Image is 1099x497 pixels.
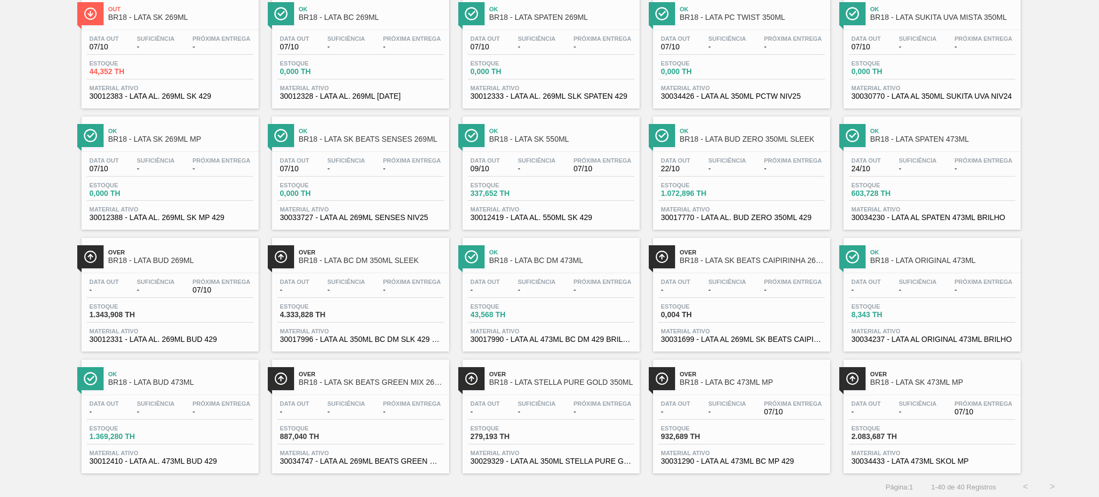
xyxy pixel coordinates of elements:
span: Data out [471,400,500,407]
span: Over [680,371,825,377]
span: Suficiência [708,35,746,42]
span: 07/10 [764,408,822,416]
a: ÍconeOkBR18 - LATA ORIGINAL 473MLData out-Suficiência-Próxima Entrega-Estoque8,343 THMaterial ati... [836,230,1026,352]
span: Ok [680,6,825,12]
span: - [955,165,1013,173]
span: Próxima Entrega [193,279,251,285]
span: - [327,408,365,416]
span: - [327,43,365,51]
span: Estoque [280,303,355,310]
span: Suficiência [708,157,746,164]
img: Ícone [465,7,478,20]
span: Data out [90,157,119,164]
span: Próxima Entrega [955,400,1013,407]
span: - [137,286,174,294]
span: 24/10 [852,165,881,173]
span: - [852,408,881,416]
span: Estoque [661,425,736,432]
span: 932,689 TH [661,433,736,441]
span: Suficiência [137,279,174,285]
span: 0,000 TH [90,189,165,198]
a: ÍconeOverBR18 - LATA SK 473ML MPData out-Suficiência-Próxima Entrega07/10Estoque2.083,687 THMater... [836,352,1026,473]
span: 887,040 TH [280,433,355,441]
span: Data out [661,35,691,42]
span: Estoque [90,425,165,432]
span: 30034433 - LATA 473ML SKOL MP [852,457,1013,465]
span: BR18 - LATA SK 269ML MP [108,135,253,143]
span: Material ativo [90,85,251,91]
span: 30031699 - LATA AL 269ML SK BEATS CAIPI IN211 [661,335,822,343]
span: - [90,286,119,294]
span: 30034426 - LATA AL 350ML PCTW NIV25 [661,92,822,100]
span: Próxima Entrega [764,400,822,407]
span: 07/10 [193,286,251,294]
span: 07/10 [90,43,119,51]
span: - [471,408,500,416]
span: BR18 - LATA SK BEATS GREEN MIX 269ML [299,378,444,386]
span: Estoque [280,182,355,188]
span: Material ativo [852,450,1013,456]
span: 44,352 TH [90,68,165,76]
span: Material ativo [280,328,441,334]
span: Suficiência [899,400,936,407]
a: ÍconeOverBR18 - LATA BC DM 350ML SLEEKData out-Suficiência-Próxima Entrega-Estoque4.333,828 THMat... [264,230,455,352]
span: 30012333 - LATA AL. 269ML SLK SPATEN 429 [471,92,632,100]
img: Ícone [84,129,97,142]
span: Próxima Entrega [383,157,441,164]
span: Data out [90,35,119,42]
span: - [137,408,174,416]
span: Estoque [471,303,546,310]
span: Estoque [852,425,927,432]
a: ÍconeOverBR18 - LATA SK BEATS GREEN MIX 269MLData out-Suficiência-Próxima Entrega-Estoque887,040 ... [264,352,455,473]
span: Data out [852,35,881,42]
span: 30034230 - LATA AL SPATEN 473ML BRILHO [852,214,1013,222]
span: - [280,286,310,294]
span: Material ativo [661,85,822,91]
span: 30012331 - LATA AL. 269ML BUD 429 [90,335,251,343]
span: Próxima Entrega [574,279,632,285]
span: 603,728 TH [852,189,927,198]
span: Ok [108,371,253,377]
span: 30034747 - LATA AL 269ML BEATS GREEN MIX [280,457,441,465]
span: Over [299,371,444,377]
span: Estoque [661,182,736,188]
span: - [955,43,1013,51]
span: 30017996 - LATA AL 350ML BC DM SLK 429 BRILHO [280,335,441,343]
span: Suficiência [137,35,174,42]
span: Material ativo [471,85,632,91]
span: Ok [489,128,634,134]
span: Ok [489,249,634,255]
span: Suficiência [518,400,555,407]
span: Estoque [471,182,546,188]
a: ÍconeOverBR18 - LATA STELLA PURE GOLD 350MLData out-Suficiência-Próxima Entrega-Estoque279,193 TH... [455,352,645,473]
span: - [193,408,251,416]
span: BR18 - LATA PC TWIST 350ML [680,13,825,21]
span: 07/10 [280,165,310,173]
span: Data out [90,279,119,285]
span: Próxima Entrega [764,35,822,42]
a: ÍconeOverBR18 - LATA BC 473ML MPData out-Suficiência-Próxima Entrega07/10Estoque932,689 THMateria... [645,352,836,473]
span: Estoque [661,60,736,67]
span: Próxima Entrega [383,279,441,285]
span: Suficiência [137,157,174,164]
span: Suficiência [518,279,555,285]
a: ÍconeOkBR18 - LATA BC DM 473MLData out-Suficiência-Próxima Entrega-Estoque43,568 THMaterial ativo... [455,230,645,352]
span: 30012328 - LATA AL. 269ML BC 429 [280,92,441,100]
span: 2.083,687 TH [852,433,927,441]
span: - [574,43,632,51]
span: Estoque [90,60,165,67]
span: Data out [280,400,310,407]
span: Próxima Entrega [764,157,822,164]
img: Ícone [846,7,859,20]
span: Suficiência [327,35,365,42]
span: BR18 - LATA BUD ZERO 350ML SLEEK [680,135,825,143]
span: - [471,286,500,294]
span: - [899,43,936,51]
span: Próxima Entrega [193,35,251,42]
span: Suficiência [708,279,746,285]
span: Estoque [661,303,736,310]
span: - [90,408,119,416]
span: BR18 - LATA ORIGINAL 473ML [870,257,1015,265]
span: Próxima Entrega [955,157,1013,164]
span: Suficiência [899,157,936,164]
